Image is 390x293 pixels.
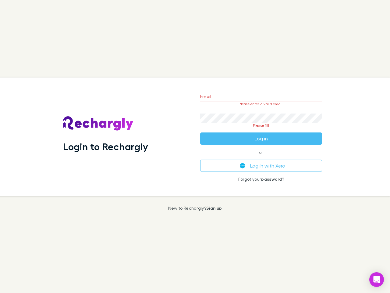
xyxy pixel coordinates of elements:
button: Log in [200,132,322,145]
p: Please fill [200,123,322,128]
div: Open Intercom Messenger [369,272,384,287]
p: New to Rechargly? [168,206,222,211]
a: Sign up [206,205,222,211]
h1: Login to Rechargly [63,141,148,152]
a: password [261,176,282,182]
button: Log in with Xero [200,160,322,172]
img: Rechargly's Logo [63,116,134,131]
p: Forgot your ? [200,177,322,182]
p: Please enter a valid email. [200,102,322,106]
img: Xero's logo [240,163,245,168]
